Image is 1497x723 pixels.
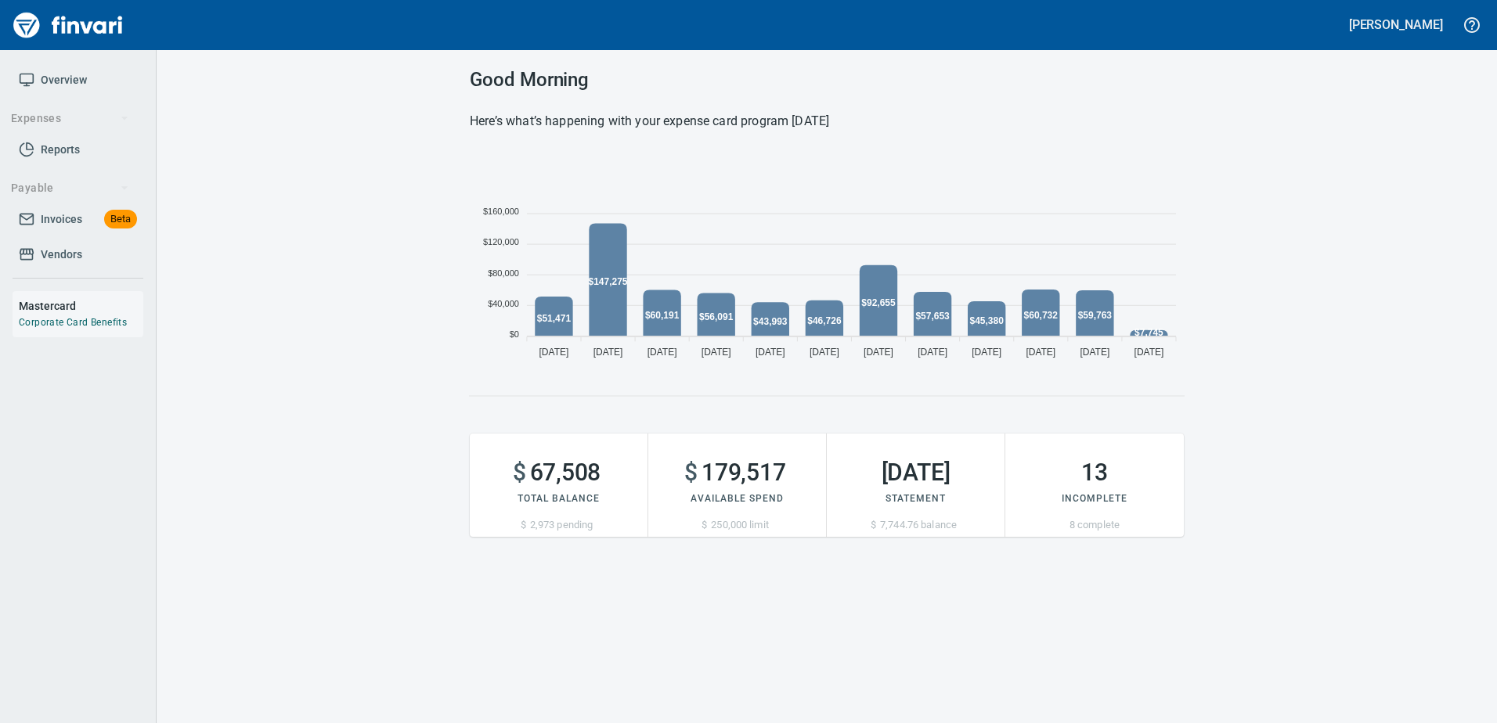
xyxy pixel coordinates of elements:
[41,245,82,264] span: Vendors
[483,237,519,246] tspan: $120,000
[1349,16,1443,33] h5: [PERSON_NAME]
[539,347,569,358] tspan: [DATE]
[918,347,947,358] tspan: [DATE]
[864,347,893,358] tspan: [DATE]
[19,317,127,328] a: Corporate Card Benefits
[972,347,1001,358] tspan: [DATE]
[13,63,143,98] a: Overview
[1026,347,1055,358] tspan: [DATE]
[1080,347,1109,358] tspan: [DATE]
[647,347,677,358] tspan: [DATE]
[9,6,127,44] img: Finvari
[13,202,143,237] a: InvoicesBeta
[5,174,135,203] button: Payable
[13,237,143,272] a: Vendors
[488,268,519,278] tspan: $80,000
[483,207,519,216] tspan: $160,000
[104,210,137,228] span: Beta
[41,210,82,229] span: Invoices
[488,299,519,308] tspan: $40,000
[510,329,519,339] tspan: $0
[702,347,731,358] tspan: [DATE]
[1345,13,1447,37] button: [PERSON_NAME]
[41,140,80,160] span: Reports
[5,104,135,133] button: Expenses
[756,347,785,358] tspan: [DATE]
[470,69,1184,91] h3: Good Morning
[470,110,1184,132] h6: Here’s what’s happening with your expense card program [DATE]
[19,297,143,315] h6: Mastercard
[41,70,87,90] span: Overview
[13,132,143,167] a: Reports
[810,347,839,358] tspan: [DATE]
[11,109,129,128] span: Expenses
[1134,347,1164,358] tspan: [DATE]
[593,347,623,358] tspan: [DATE]
[11,178,129,198] span: Payable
